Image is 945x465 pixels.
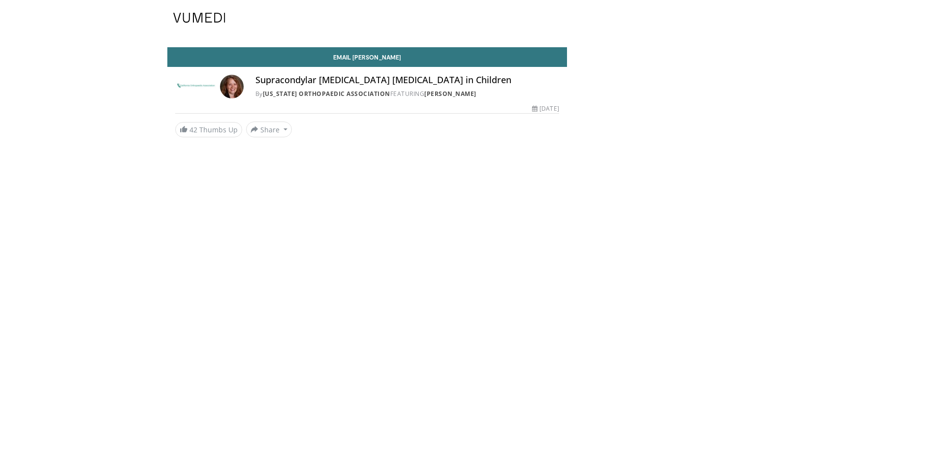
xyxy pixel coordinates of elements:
[175,75,216,98] img: California Orthopaedic Association
[167,47,567,67] a: Email [PERSON_NAME]
[189,125,197,134] span: 42
[532,104,559,113] div: [DATE]
[175,122,242,137] a: 42 Thumbs Up
[263,90,390,98] a: [US_STATE] Orthopaedic Association
[220,75,244,98] img: Avatar
[173,13,225,23] img: VuMedi Logo
[424,90,476,98] a: [PERSON_NAME]
[246,122,292,137] button: Share
[255,75,559,86] h4: Supracondylar [MEDICAL_DATA] [MEDICAL_DATA] in Children
[255,90,559,98] div: By FEATURING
